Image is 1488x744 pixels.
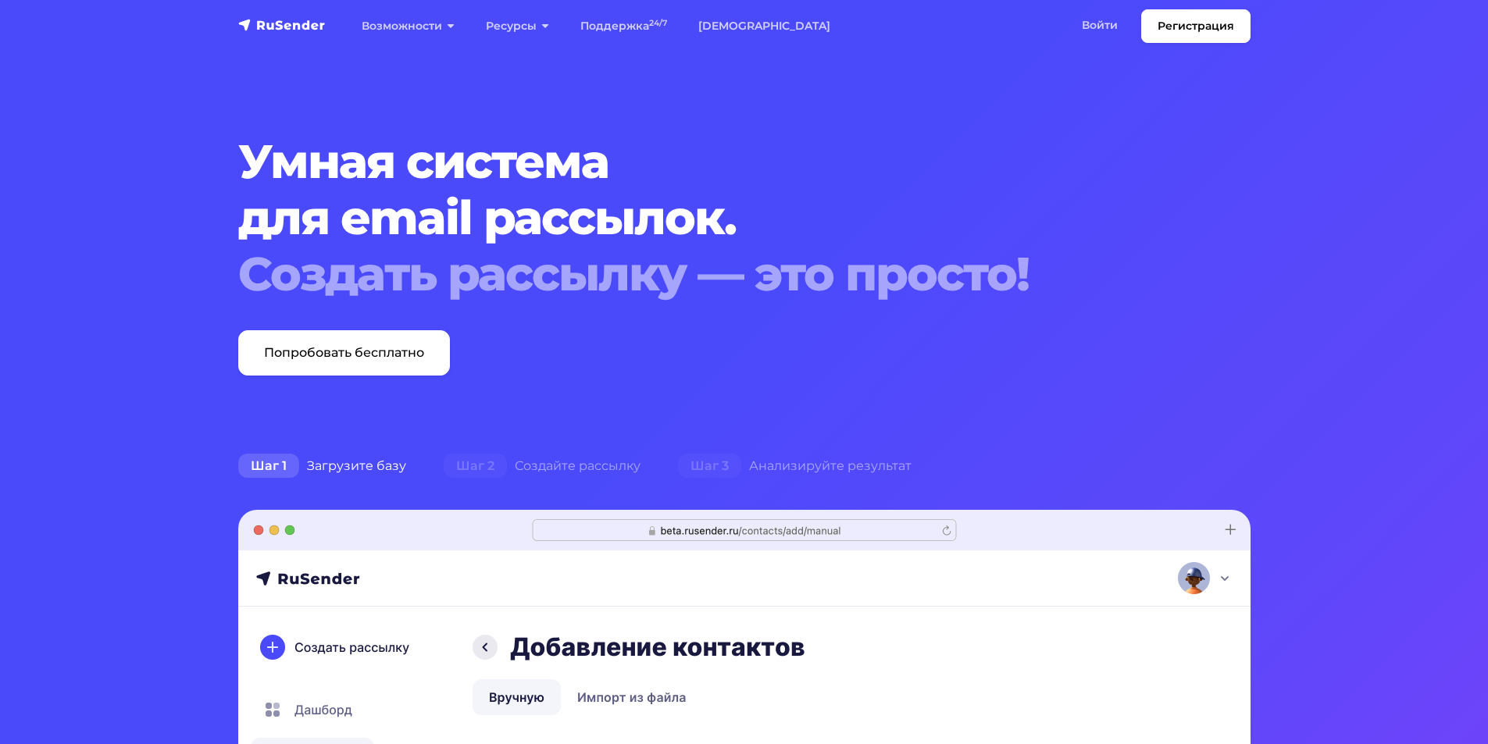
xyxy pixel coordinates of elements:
[444,454,507,479] span: Шаг 2
[238,454,299,479] span: Шаг 1
[1141,9,1251,43] a: Регистрация
[346,10,470,42] a: Возможности
[238,17,326,33] img: RuSender
[649,18,667,28] sup: 24/7
[238,133,1165,302] h1: Умная система для email рассылок.
[565,10,683,42] a: Поддержка24/7
[1066,9,1133,41] a: Войти
[425,450,659,482] div: Создайте рассылку
[238,246,1165,302] div: Создать рассылку — это просто!
[219,450,425,482] div: Загрузите базу
[470,10,565,42] a: Ресурсы
[683,10,846,42] a: [DEMOGRAPHIC_DATA]
[678,454,741,479] span: Шаг 3
[659,450,930,482] div: Анализируйте результат
[238,330,450,376] a: Попробовать бесплатно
